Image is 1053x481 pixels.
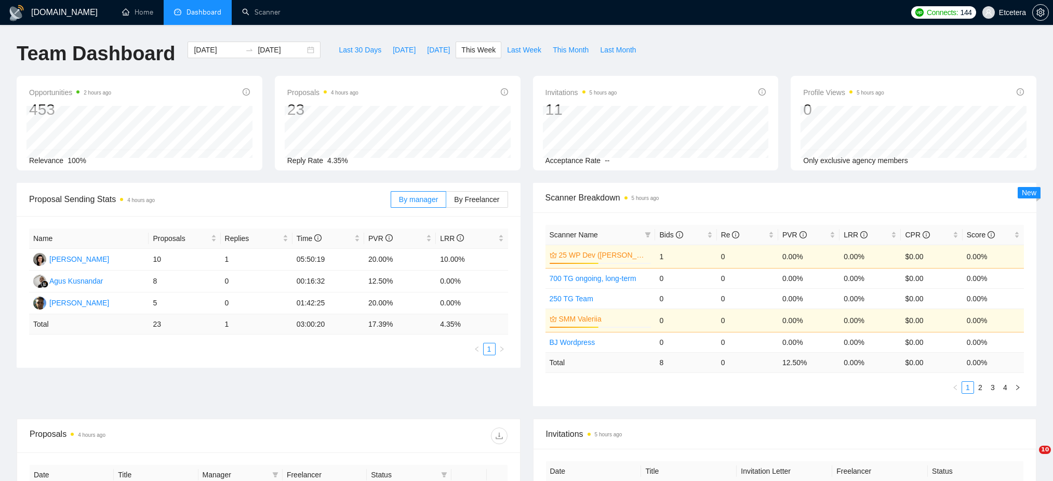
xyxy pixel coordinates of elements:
span: download [491,432,507,440]
span: filter [272,472,278,478]
span: Proposals [153,233,208,244]
td: 10 [149,249,220,271]
time: 5 hours ago [595,432,622,437]
td: 0 [655,268,716,288]
td: 0.00% [839,332,901,352]
span: info-circle [923,231,930,238]
span: -- [605,156,609,165]
span: This Week [461,44,496,56]
td: 20.00% [364,292,436,314]
td: 20.00% [364,249,436,271]
a: 700 TG ongoing, long-term [550,274,636,283]
td: 0.00% [839,288,901,309]
span: info-circle [457,234,464,242]
time: 4 hours ago [78,432,105,438]
a: AKAgus Kusnandar [33,276,103,285]
h1: Team Dashboard [17,42,175,66]
a: 25 WP Dev ([PERSON_NAME] B) [559,249,649,261]
span: By Freelancer [454,195,499,204]
span: Manager [203,469,268,480]
span: [DATE] [427,44,450,56]
a: searchScanner [242,8,281,17]
span: 144 [960,7,971,18]
td: Total [29,314,149,335]
time: 4 hours ago [331,90,358,96]
span: info-circle [988,231,995,238]
time: 4 hours ago [127,197,155,203]
th: Name [29,229,149,249]
img: gigradar-bm.png [41,280,48,288]
td: 1 [221,249,292,271]
td: 0 [717,245,778,268]
img: AK [33,275,46,288]
td: 0.00% [963,245,1024,268]
td: 8 [149,271,220,292]
iframe: Intercom live chat [1018,446,1043,471]
span: to [245,46,254,54]
span: Score [967,231,995,239]
a: SMM Valeriia [559,313,649,325]
span: Only exclusive agency members [803,156,908,165]
span: CPR [905,231,929,239]
span: LRR [844,231,868,239]
td: 0 [717,268,778,288]
a: setting [1032,8,1049,17]
td: $0.00 [901,332,962,352]
td: 17.39 % [364,314,436,335]
a: 1 [484,343,495,355]
span: Status [371,469,436,480]
li: Previous Page [471,343,483,355]
span: Acceptance Rate [545,156,601,165]
a: TT[PERSON_NAME] [33,255,109,263]
span: 4.35% [327,156,348,165]
li: Next Page [1011,381,1024,394]
img: TT [33,253,46,266]
span: Invitations [545,86,617,99]
button: right [496,343,508,355]
span: info-circle [732,231,739,238]
td: 10.00% [436,249,508,271]
td: 0.00% [839,268,901,288]
td: 0.00% [839,245,901,268]
span: Re [721,231,740,239]
span: Proposal Sending Stats [29,193,391,206]
span: Scanner Name [550,231,598,239]
td: Total [545,352,656,372]
span: left [474,346,480,352]
span: info-circle [758,88,766,96]
td: 01:42:25 [292,292,364,314]
span: Proposals [287,86,358,99]
td: 4.35 % [436,314,508,335]
div: 11 [545,100,617,119]
button: download [491,427,508,444]
li: 1 [962,381,974,394]
td: 0.00% [963,309,1024,332]
td: 12.50% [364,271,436,292]
td: 12.50 % [778,352,839,372]
span: filter [643,227,653,243]
td: 0.00% [778,245,839,268]
td: $ 0.00 [901,352,962,372]
span: right [1015,384,1021,391]
span: PVR [368,234,393,243]
td: 0.00% [778,268,839,288]
time: 5 hours ago [857,90,884,96]
a: 2 [975,382,986,393]
a: 3 [987,382,998,393]
button: This Month [547,42,594,58]
td: 0 [717,309,778,332]
td: 0.00% [963,268,1024,288]
span: info-circle [1017,88,1024,96]
a: homeHome [122,8,153,17]
img: logo [8,5,25,21]
span: Bids [659,231,683,239]
button: left [471,343,483,355]
td: 00:16:32 [292,271,364,292]
span: info-circle [799,231,807,238]
span: Scanner Breakdown [545,191,1024,204]
span: right [499,346,505,352]
span: info-circle [860,231,868,238]
td: 0 [717,352,778,372]
span: Dashboard [186,8,221,17]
